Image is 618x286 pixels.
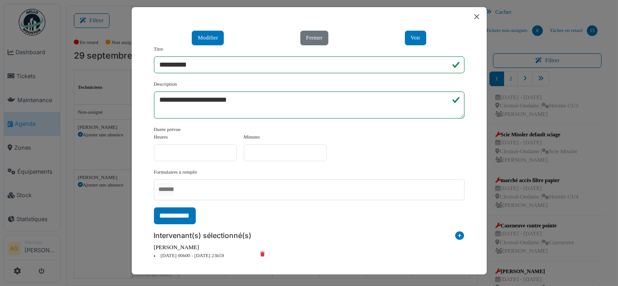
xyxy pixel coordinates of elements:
label: Description [154,80,177,88]
input: AUCUN(E) [158,183,174,196]
i: Ajouter [456,231,465,243]
button: Close [471,11,483,23]
li: [DATE] 00h00 - [DATE] 23h59 [149,252,256,259]
h6: Intervenant(s) sélectionné(s) [154,231,252,240]
label: Durée prévue [154,126,181,133]
button: Voir [405,31,426,45]
label: Minutes [244,133,260,141]
label: Formulaires à remplir [154,168,198,176]
label: Heures [154,133,168,141]
div: [PERSON_NAME] [154,243,465,252]
label: Titre [154,45,163,53]
button: Modifier [192,31,224,45]
button: Fermer [300,31,328,45]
